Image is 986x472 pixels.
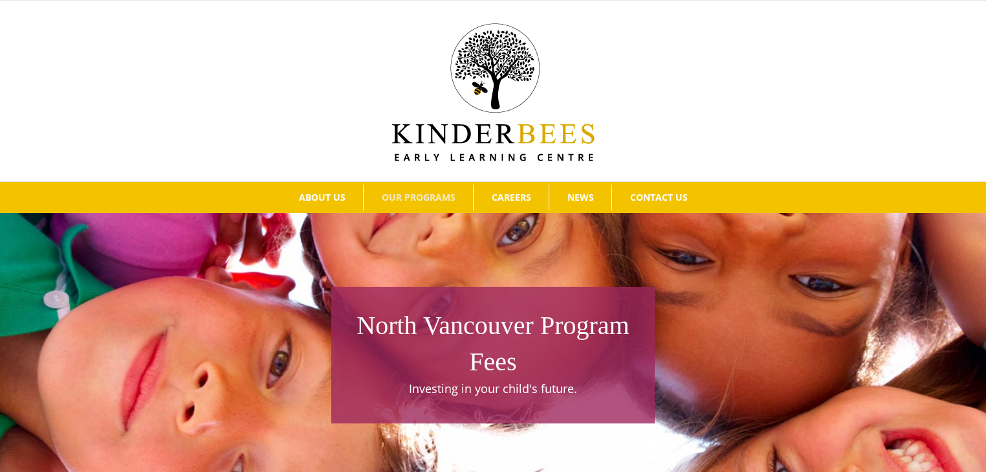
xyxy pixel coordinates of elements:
[492,193,531,202] span: CAREERS
[19,182,967,213] nav: Main Menu
[338,380,648,398] p: Investing in your child's future.
[382,193,455,202] span: OUR PROGRAMS
[567,193,594,202] span: NEWS
[392,23,595,161] img: Kinder Bees Logo
[299,193,345,202] span: ABOUT US
[612,185,705,210] a: CONTACT US
[549,185,611,210] a: NEWS
[474,185,549,210] a: CAREERS
[364,185,473,210] a: OUR PROGRAMS
[281,185,363,210] a: ABOUT US
[338,308,648,380] h1: North Vancouver Program Fees
[630,193,688,202] span: CONTACT US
